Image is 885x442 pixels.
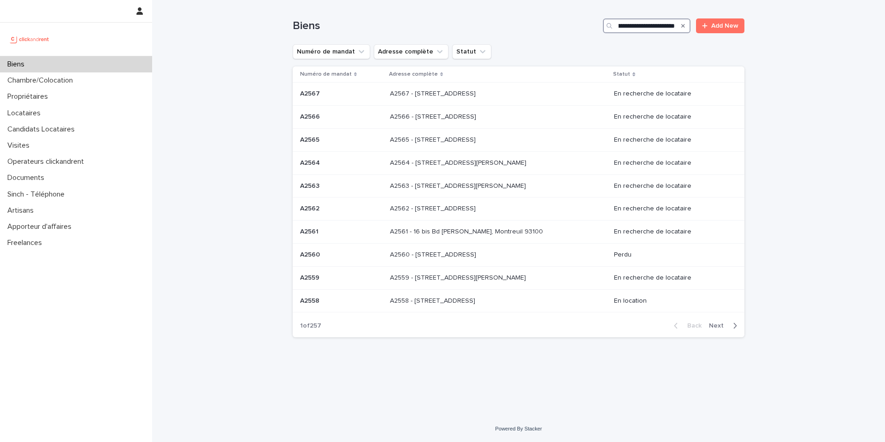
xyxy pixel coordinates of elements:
p: Operateurs clickandrent [4,157,91,166]
p: A2559 [300,272,321,282]
button: Adresse complète [374,44,448,59]
a: Powered By Stacker [495,426,542,431]
p: Adresse complète [389,69,438,79]
button: Numéro de mandat [293,44,370,59]
p: Propriétaires [4,92,55,101]
p: 1 of 257 [293,315,329,337]
p: En recherche de locataire [614,182,730,190]
tr: A2560A2560 A2560 - [STREET_ADDRESS]A2560 - [STREET_ADDRESS] Perdu [293,243,744,266]
p: A2567 [300,88,322,98]
p: Sinch - Téléphone [4,190,72,199]
h1: Biens [293,19,599,33]
p: A2561 [300,226,320,236]
tr: A2562A2562 A2562 - [STREET_ADDRESS]A2562 - [STREET_ADDRESS] En recherche de locataire [293,197,744,221]
tr: A2567A2567 A2567 - [STREET_ADDRESS]A2567 - [STREET_ADDRESS] En recherche de locataire [293,83,744,106]
p: A2565 - [STREET_ADDRESS] [390,134,478,144]
tr: A2561A2561 A2561 - 16 bis Bd [PERSON_NAME], Montreuil 93100A2561 - 16 bis Bd [PERSON_NAME], Montr... [293,221,744,244]
p: A2562 - [STREET_ADDRESS] [390,203,478,213]
p: Candidats Locataires [4,125,82,134]
p: A2566 - [STREET_ADDRESS] [390,111,478,121]
button: Next [705,322,744,330]
p: En recherche de locataire [614,274,730,282]
p: A2558 [300,295,321,305]
p: Statut [613,69,630,79]
p: Biens [4,60,32,69]
p: En recherche de locataire [614,159,730,167]
p: A2562 [300,203,321,213]
p: A2563 - 781 Avenue de Monsieur Teste, Montpellier 34070 [390,180,528,190]
p: A2567 - [STREET_ADDRESS] [390,88,478,98]
p: A2564 - [STREET_ADDRESS][PERSON_NAME] [390,157,528,167]
p: Apporteur d'affaires [4,222,79,231]
button: Statut [452,44,491,59]
p: A2560 [300,249,322,259]
p: A2560 - [STREET_ADDRESS] [390,249,478,259]
tr: A2558A2558 A2558 - [STREET_ADDRESS]A2558 - [STREET_ADDRESS] En location [293,289,744,312]
p: En recherche de locataire [614,90,730,98]
p: Locataires [4,109,48,118]
tr: A2564A2564 A2564 - [STREET_ADDRESS][PERSON_NAME]A2564 - [STREET_ADDRESS][PERSON_NAME] En recherch... [293,151,744,174]
a: Add New [696,18,744,33]
p: A2564 [300,157,322,167]
p: En recherche de locataire [614,205,730,213]
p: A2561 - 16 bis Bd [PERSON_NAME], Montreuil 93100 [390,226,545,236]
p: Artisans [4,206,41,215]
span: Back [682,323,702,329]
span: Add New [711,23,738,29]
p: Chambre/Colocation [4,76,80,85]
p: A2559 - [STREET_ADDRESS][PERSON_NAME] [390,272,528,282]
p: A2565 [300,134,321,144]
p: En location [614,297,730,305]
tr: A2563A2563 A2563 - [STREET_ADDRESS][PERSON_NAME]A2563 - [STREET_ADDRESS][PERSON_NAME] En recherch... [293,174,744,197]
p: A2566 [300,111,322,121]
p: Numéro de mandat [300,69,352,79]
p: A2558 - [STREET_ADDRESS] [390,295,477,305]
p: En recherche de locataire [614,113,730,121]
p: Perdu [614,251,730,259]
p: En recherche de locataire [614,228,730,236]
p: Visites [4,141,37,150]
button: Back [667,322,705,330]
span: Next [709,323,729,329]
p: Freelances [4,239,49,247]
p: A2563 [300,180,321,190]
input: Search [603,18,690,33]
tr: A2559A2559 A2559 - [STREET_ADDRESS][PERSON_NAME]A2559 - [STREET_ADDRESS][PERSON_NAME] En recherch... [293,266,744,289]
p: En recherche de locataire [614,136,730,144]
img: UCB0brd3T0yccxBKYDjQ [7,30,52,48]
tr: A2566A2566 A2566 - [STREET_ADDRESS]A2566 - [STREET_ADDRESS] En recherche de locataire [293,106,744,129]
tr: A2565A2565 A2565 - [STREET_ADDRESS]A2565 - [STREET_ADDRESS] En recherche de locataire [293,128,744,151]
p: Documents [4,173,52,182]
